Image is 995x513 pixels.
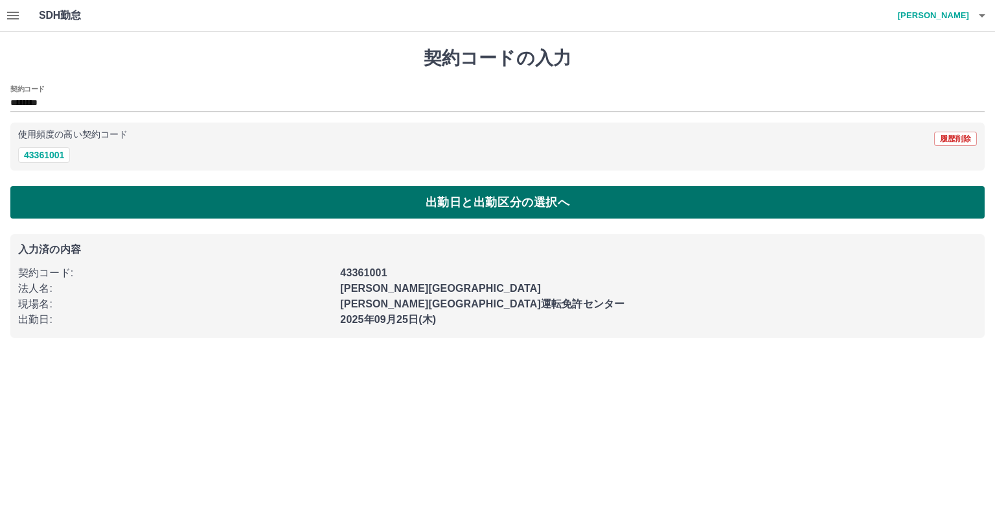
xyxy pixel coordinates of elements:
[340,267,387,278] b: 43361001
[18,265,332,281] p: 契約コード :
[934,132,977,146] button: 履歴削除
[18,130,128,139] p: 使用頻度の高い契約コード
[18,245,977,255] p: 入力済の内容
[18,147,70,163] button: 43361001
[18,281,332,296] p: 法人名 :
[10,47,985,69] h1: 契約コードの入力
[340,298,624,309] b: [PERSON_NAME][GEOGRAPHIC_DATA]運転免許センター
[340,314,436,325] b: 2025年09月25日(木)
[340,283,541,294] b: [PERSON_NAME][GEOGRAPHIC_DATA]
[18,312,332,328] p: 出勤日 :
[10,186,985,219] button: 出勤日と出勤区分の選択へ
[18,296,332,312] p: 現場名 :
[10,84,45,94] h2: 契約コード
